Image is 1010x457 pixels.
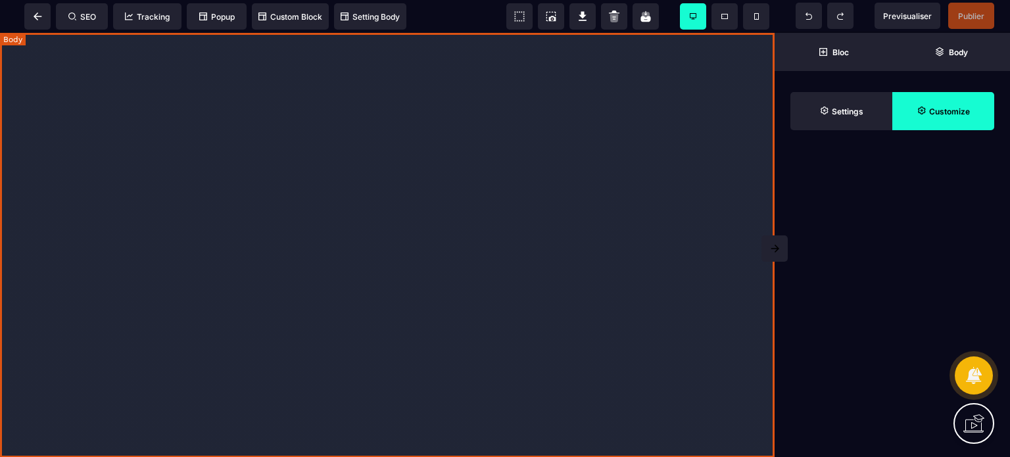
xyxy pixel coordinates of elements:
span: Open Style Manager [892,92,994,130]
span: Screenshot [538,3,564,30]
span: View components [506,3,533,30]
span: Settings [790,92,892,130]
strong: Bloc [832,47,849,57]
span: Setting Body [341,12,400,22]
strong: Body [949,47,968,57]
span: Open Layer Manager [892,33,1010,71]
span: Open Blocks [775,33,892,71]
span: Publier [958,11,984,21]
strong: Settings [832,107,863,116]
span: Custom Block [258,12,322,22]
span: Popup [199,12,235,22]
span: SEO [68,12,96,22]
span: Preview [875,3,940,29]
span: Previsualiser [883,11,932,21]
span: Tracking [125,12,170,22]
strong: Customize [929,107,970,116]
